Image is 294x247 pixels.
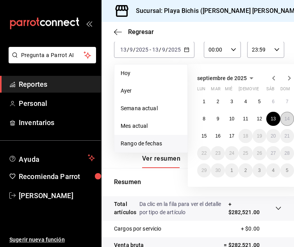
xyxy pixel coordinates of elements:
span: Hoy [121,69,181,77]
span: Ayuda [19,153,85,163]
button: 9 de septiembre de 2025 [211,112,225,126]
span: Pregunta a Parrot AI [21,51,84,59]
button: 26 de septiembre de 2025 [253,146,266,160]
span: / [159,47,161,53]
div: navigation tabs [142,155,233,168]
abbr: 30 de septiembre de 2025 [215,168,220,173]
a: Pregunta a Parrot AI [5,57,96,65]
span: Ayer [121,87,181,95]
span: Recomienda Parrot [19,171,95,182]
button: 24 de septiembre de 2025 [225,146,239,160]
abbr: martes [211,86,220,95]
button: 22 de septiembre de 2025 [197,146,211,160]
abbr: 14 de septiembre de 2025 [285,116,290,122]
abbr: 13 de septiembre de 2025 [271,116,276,122]
p: Da clic en la fila para ver el detalle por tipo de artículo [139,200,228,217]
abbr: 8 de septiembre de 2025 [203,116,205,122]
button: 5 de septiembre de 2025 [253,95,266,109]
abbr: 1 de octubre de 2025 [230,168,233,173]
span: Mes actual [121,122,181,130]
span: / [166,47,168,53]
button: 13 de septiembre de 2025 [266,112,280,126]
span: Personal [19,98,95,109]
button: 17 de septiembre de 2025 [225,129,239,143]
abbr: 9 de septiembre de 2025 [217,116,219,122]
abbr: 21 de septiembre de 2025 [285,133,290,139]
abbr: 22 de septiembre de 2025 [201,150,207,156]
button: 27 de septiembre de 2025 [266,146,280,160]
span: Inventarios [19,117,95,128]
abbr: 3 de septiembre de 2025 [230,99,233,104]
button: 29 de septiembre de 2025 [197,163,211,177]
abbr: 11 de septiembre de 2025 [243,116,248,122]
abbr: 29 de septiembre de 2025 [201,168,207,173]
abbr: 26 de septiembre de 2025 [257,150,262,156]
button: Regresar [114,28,154,36]
p: + $282,521.00 [228,200,260,217]
button: 10 de septiembre de 2025 [225,112,239,126]
abbr: 3 de octubre de 2025 [258,168,261,173]
abbr: 2 de septiembre de 2025 [217,99,219,104]
input: ---- [168,47,181,53]
span: / [133,47,135,53]
p: + $0.00 [241,225,282,233]
button: 1 de octubre de 2025 [225,163,239,177]
abbr: 19 de septiembre de 2025 [257,133,262,139]
abbr: 7 de septiembre de 2025 [286,99,289,104]
abbr: 23 de septiembre de 2025 [215,150,220,156]
button: 16 de septiembre de 2025 [211,129,225,143]
button: Ver resumen [142,155,180,168]
abbr: 5 de septiembre de 2025 [258,99,261,104]
button: 2 de septiembre de 2025 [211,95,225,109]
abbr: 2 de octubre de 2025 [244,168,247,173]
span: Regresar [128,28,154,36]
abbr: 17 de septiembre de 2025 [229,133,234,139]
span: septiembre de 2025 [197,75,247,81]
span: Reportes [19,79,95,89]
button: 14 de septiembre de 2025 [280,112,294,126]
span: - [150,47,151,53]
button: 4 de septiembre de 2025 [239,95,252,109]
button: 1 de septiembre de 2025 [197,95,211,109]
input: -- [162,47,166,53]
abbr: domingo [280,86,290,95]
abbr: sábado [266,86,274,95]
button: 2 de octubre de 2025 [239,163,252,177]
button: 19 de septiembre de 2025 [253,129,266,143]
p: Cargos por servicio [114,225,162,233]
button: 21 de septiembre de 2025 [280,129,294,143]
abbr: 16 de septiembre de 2025 [215,133,220,139]
button: 5 de octubre de 2025 [280,163,294,177]
button: 4 de octubre de 2025 [266,163,280,177]
button: 8 de septiembre de 2025 [197,112,211,126]
input: -- [129,47,133,53]
span: Rango de fechas [121,140,181,148]
abbr: viernes [253,86,259,95]
button: Pregunta a Parrot AI [9,47,96,63]
button: 12 de septiembre de 2025 [253,112,266,126]
button: 15 de septiembre de 2025 [197,129,211,143]
abbr: 20 de septiembre de 2025 [271,133,276,139]
abbr: 4 de septiembre de 2025 [244,99,247,104]
button: 11 de septiembre de 2025 [239,112,252,126]
button: 23 de septiembre de 2025 [211,146,225,160]
abbr: jueves [239,86,285,95]
abbr: miércoles [225,86,232,95]
abbr: 1 de septiembre de 2025 [203,99,205,104]
button: 7 de septiembre de 2025 [280,95,294,109]
span: / [127,47,129,53]
button: 30 de septiembre de 2025 [211,163,225,177]
p: Resumen [114,177,282,187]
abbr: 4 de octubre de 2025 [272,168,274,173]
input: -- [120,47,127,53]
button: 3 de octubre de 2025 [253,163,266,177]
button: 3 de septiembre de 2025 [225,95,239,109]
span: [PERSON_NAME] [19,190,95,201]
button: 25 de septiembre de 2025 [239,146,252,160]
abbr: 18 de septiembre de 2025 [243,133,248,139]
button: septiembre de 2025 [197,73,256,83]
span: Sugerir nueva función [9,236,95,244]
abbr: 24 de septiembre de 2025 [229,150,234,156]
input: ---- [135,47,149,53]
abbr: 5 de octubre de 2025 [286,168,289,173]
